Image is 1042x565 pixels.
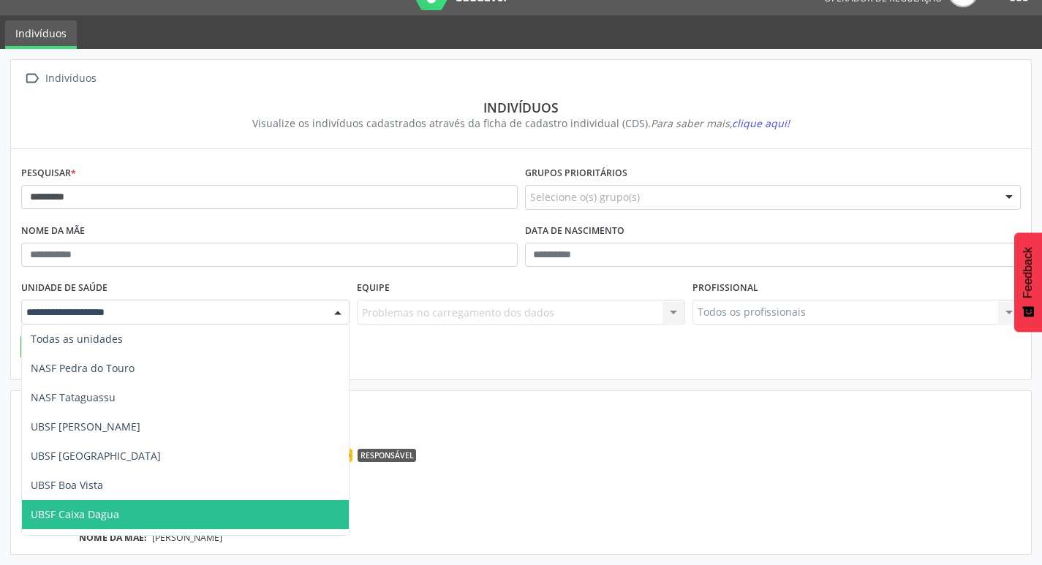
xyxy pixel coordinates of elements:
[1014,232,1042,332] button: Feedback - Mostrar pesquisa
[21,220,85,243] label: Nome da mãe
[525,162,627,185] label: Grupos prioritários
[42,68,99,89] div: Indivíduos
[79,494,1021,507] div: [PHONE_NUMBER]
[21,277,107,300] label: Unidade de saúde
[31,507,119,521] span: UBSF Caixa Dagua
[79,507,1021,519] div: UBSF Zumbi
[1022,247,1035,298] span: Feedback
[31,390,116,404] span: NASF Tataguassu
[79,531,147,544] span: NOME DA MÃE:
[651,116,790,130] i: Para saber mais,
[79,469,1021,481] div: 706 8077 5647 8629
[5,20,77,49] a: Indivíduos
[31,115,1011,131] div: Visualize os indivíduos cadastrados através da ficha de cadastro individual (CDS).
[530,189,640,205] span: Selecione o(s) grupo(s)
[31,478,103,492] span: UBSF Boa Vista
[31,361,135,375] span: NASF Pedra do Touro
[21,68,42,89] i: 
[692,277,758,300] label: Profissional
[357,277,390,300] label: Equipe
[21,401,1021,417] div: 1 resultado(s) encontrado(s)
[31,449,161,463] span: UBSF [GEOGRAPHIC_DATA]
[525,220,624,243] label: Data de nascimento
[79,482,1021,494] div: 63 anos
[20,335,71,360] button: Buscar
[31,420,140,433] span: UBSF [PERSON_NAME]
[31,332,123,346] span: Todas as unidades
[732,116,790,130] span: clique aqui!
[21,68,99,89] a:  Indivíduos
[21,417,1021,432] div: Exibindo 30 resultado(s) por página
[31,99,1011,115] div: Indivíduos
[358,449,416,462] span: Responsável
[152,531,222,544] span: [PERSON_NAME]
[21,162,76,185] label: Pesquisar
